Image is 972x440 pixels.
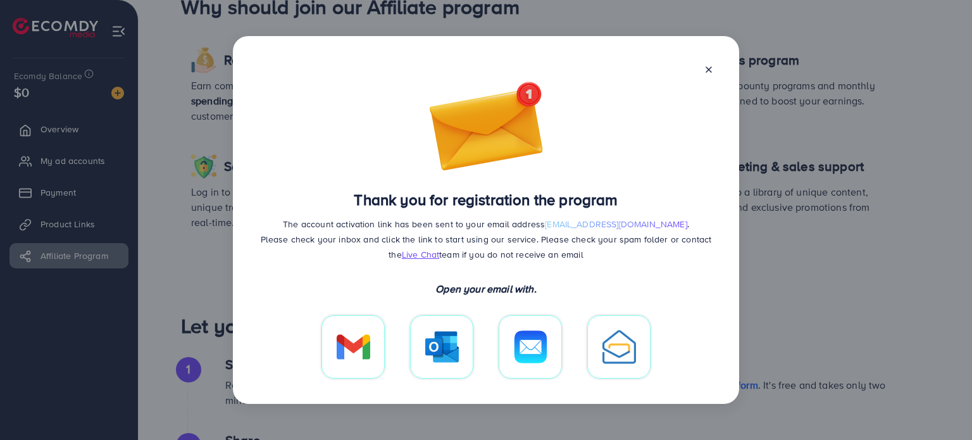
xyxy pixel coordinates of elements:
iframe: Chat [918,383,963,431]
img: icon contact [513,330,549,364]
p: The account activation link has been sent to your email address . [283,217,689,232]
p: Open your email with. [309,281,663,296]
span: [EMAIL_ADDRESS][DOMAIN_NAME] [545,218,687,230]
img: ic-mailbox.14a64bc2.png [418,76,554,178]
img: icon contact [425,331,459,363]
img: icon contact [337,334,370,360]
h3: Thank you for registration the program [354,191,618,209]
p: Please check your inbox and click the link to start using our service. Please check your spam fol... [258,232,714,262]
img: icon contact [602,330,636,364]
span: Live Chat [402,248,439,261]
